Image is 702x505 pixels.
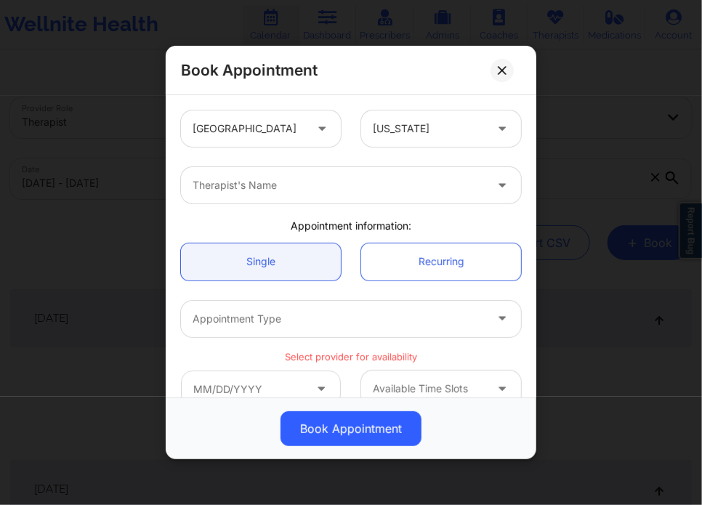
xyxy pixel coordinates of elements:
a: Single [181,243,341,280]
button: Book Appointment [281,411,421,446]
div: [US_STATE] [373,110,485,147]
a: Recurring [361,243,521,280]
h2: Book Appointment [181,60,318,80]
div: Appointment information: [171,219,531,233]
input: MM/DD/YYYY [181,371,341,407]
p: Select provider for availability [181,350,521,364]
div: [GEOGRAPHIC_DATA] [193,110,304,147]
